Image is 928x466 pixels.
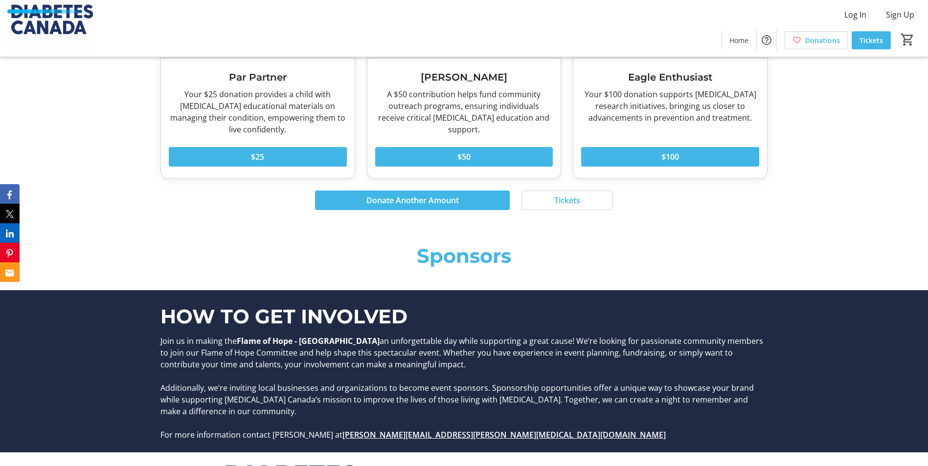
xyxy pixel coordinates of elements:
a: Donations [785,31,848,49]
span: Donations [805,35,840,45]
strong: Flame of Hope - [GEOGRAPHIC_DATA] [237,336,380,346]
h3: Par Partner [169,70,347,85]
h3: Eagle Enthusiast [581,70,759,85]
div: Your $25 donation provides a child with [MEDICAL_DATA] educational materials on managing their co... [169,88,347,135]
h3: [PERSON_NAME] [375,70,553,85]
span: Home [729,35,748,45]
span: Additionally, we’re inviting local businesses and organizations to become event sponsors. Sponsor... [160,382,754,417]
span: an unforgettable day while supporting a great cause! We’re looking for passionate community membe... [160,336,763,370]
div: Your $100 donation supports [MEDICAL_DATA] research initiatives, bringing us closer to advancemen... [581,88,759,124]
span: Donate Another Amount [366,194,459,206]
a: Tickets [852,31,891,49]
span: Tickets [554,194,580,206]
span: Tickets [860,35,883,45]
a: Home [722,31,756,49]
span: $100 [661,151,679,163]
button: Cart [899,31,916,48]
button: Tickets [521,191,613,210]
button: $100 [581,147,759,167]
span: For more information contact [PERSON_NAME] at [160,429,342,440]
button: Sign Up [878,7,922,22]
a: [PERSON_NAME][EMAIL_ADDRESS][PERSON_NAME][MEDICAL_DATA][DOMAIN_NAME] [342,429,666,440]
span: Log In [844,9,866,21]
div: Sponsors [160,241,768,271]
button: Help [757,30,776,50]
div: A $50 contribution helps fund community outreach programs, ensuring individuals receive critical ... [375,88,553,135]
span: Join us in making the [160,336,237,346]
button: $50 [375,147,553,167]
button: Log In [837,7,874,22]
span: HOW TO GET INVOLVED [160,304,407,328]
img: Diabetes Canada's Logo [6,4,93,53]
button: Donate Another Amount [315,191,510,210]
span: $25 [251,151,264,163]
span: $50 [457,151,471,163]
span: Sign Up [886,9,914,21]
button: $25 [169,147,347,167]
